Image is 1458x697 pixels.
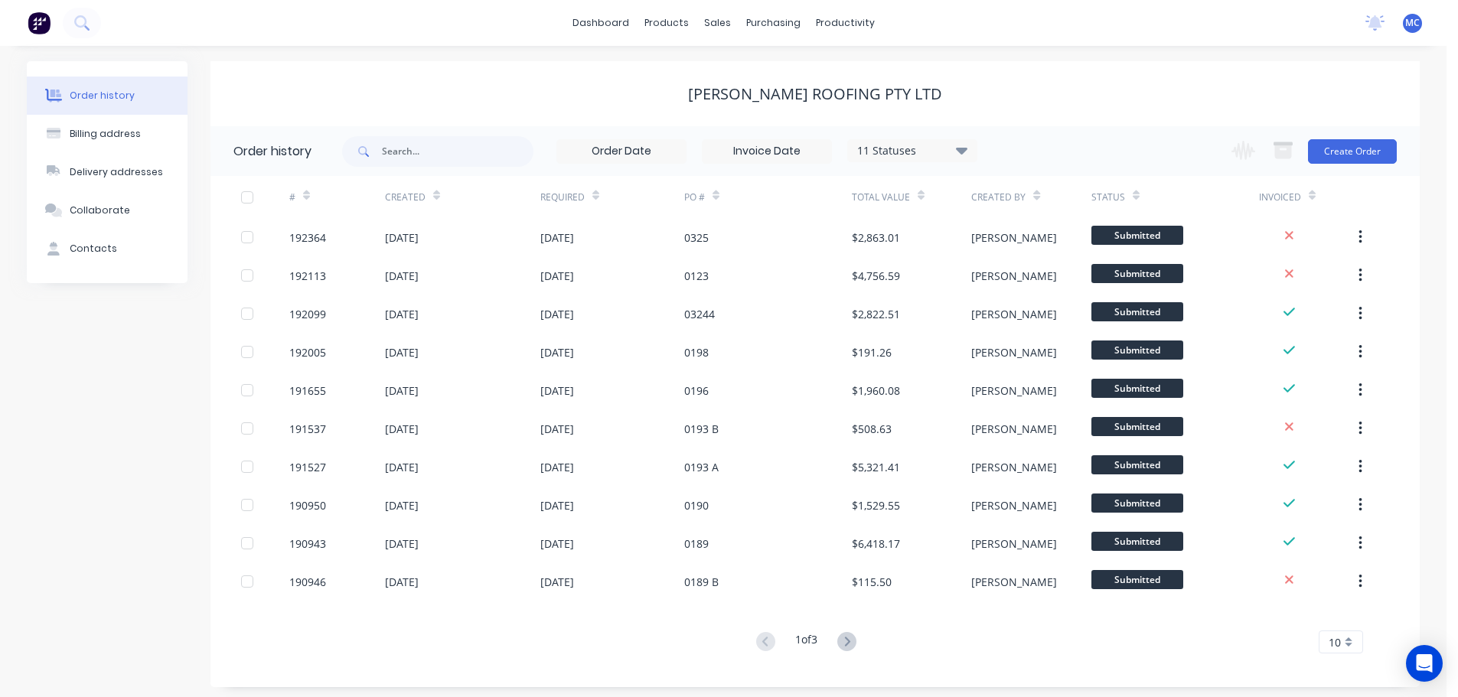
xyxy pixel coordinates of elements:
span: Submitted [1091,417,1183,436]
div: 0189 [684,536,709,552]
div: Contacts [70,242,117,256]
div: $115.50 [852,574,892,590]
div: [DATE] [540,268,574,284]
div: Required [540,176,684,218]
div: [DATE] [385,536,419,552]
div: [PERSON_NAME] [971,574,1057,590]
div: Invoiced [1259,176,1355,218]
div: [PERSON_NAME] [971,268,1057,284]
div: [DATE] [540,497,574,513]
div: [PERSON_NAME] [971,459,1057,475]
div: [DATE] [385,497,419,513]
div: 192113 [289,268,326,284]
div: 1 of 3 [795,631,817,653]
div: 0198 [684,344,709,360]
div: [DATE] [385,230,419,246]
div: [DATE] [540,421,574,437]
div: PO # [684,191,705,204]
span: Submitted [1091,455,1183,474]
span: Submitted [1091,302,1183,321]
div: productivity [808,11,882,34]
div: [DATE] [540,383,574,399]
div: Delivery addresses [70,165,163,179]
div: purchasing [739,11,808,34]
div: Billing address [70,127,141,141]
div: 190943 [289,536,326,552]
span: MC [1405,16,1420,30]
div: [DATE] [385,344,419,360]
div: Created [385,191,426,204]
div: $5,321.41 [852,459,900,475]
div: 11 Statuses [848,142,977,159]
div: [DATE] [540,344,574,360]
button: Create Order [1308,139,1397,164]
div: 192364 [289,230,326,246]
div: [DATE] [385,421,419,437]
div: [PERSON_NAME] [971,306,1057,322]
div: 190950 [289,497,326,513]
div: [DATE] [385,574,419,590]
div: $2,863.01 [852,230,900,246]
input: Search... [382,136,533,167]
div: 191655 [289,383,326,399]
img: Factory [28,11,51,34]
span: Submitted [1091,340,1183,360]
div: products [637,11,696,34]
div: $191.26 [852,344,892,360]
div: [PERSON_NAME] [971,536,1057,552]
div: 03244 [684,306,715,322]
div: Collaborate [70,204,130,217]
div: Status [1091,176,1259,218]
button: Delivery addresses [27,153,188,191]
div: $1,529.55 [852,497,900,513]
div: 0190 [684,497,709,513]
div: 191527 [289,459,326,475]
span: 10 [1329,634,1341,650]
div: [DATE] [540,536,574,552]
span: Submitted [1091,493,1183,513]
a: dashboard [565,11,637,34]
input: Invoice Date [703,140,831,163]
div: Order history [70,89,135,103]
div: 191537 [289,421,326,437]
span: Submitted [1091,264,1183,283]
div: # [289,176,385,218]
input: Order Date [557,140,686,163]
div: Total Value [852,176,971,218]
div: 0123 [684,268,709,284]
div: [PERSON_NAME] [971,497,1057,513]
div: Order history [233,142,311,161]
span: Submitted [1091,532,1183,551]
div: Created [385,176,540,218]
div: PO # [684,176,852,218]
div: # [289,191,295,204]
button: Contacts [27,230,188,268]
div: [DATE] [385,383,419,399]
div: [DATE] [540,306,574,322]
div: 0196 [684,383,709,399]
div: [PERSON_NAME] Roofing Pty Ltd [688,85,942,103]
div: Required [540,191,585,204]
div: 0325 [684,230,709,246]
div: Invoiced [1259,191,1301,204]
button: Collaborate [27,191,188,230]
button: Order history [27,77,188,115]
div: sales [696,11,739,34]
div: [DATE] [385,268,419,284]
div: Created By [971,176,1091,218]
span: Submitted [1091,226,1183,245]
div: [PERSON_NAME] [971,230,1057,246]
div: 192005 [289,344,326,360]
div: [DATE] [540,230,574,246]
div: Status [1091,191,1125,204]
div: Total Value [852,191,910,204]
div: [PERSON_NAME] [971,421,1057,437]
div: 190946 [289,574,326,590]
div: $6,418.17 [852,536,900,552]
div: $4,756.59 [852,268,900,284]
div: [DATE] [385,459,419,475]
div: $2,822.51 [852,306,900,322]
div: [DATE] [385,306,419,322]
span: Submitted [1091,570,1183,589]
div: 0189 B [684,574,719,590]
